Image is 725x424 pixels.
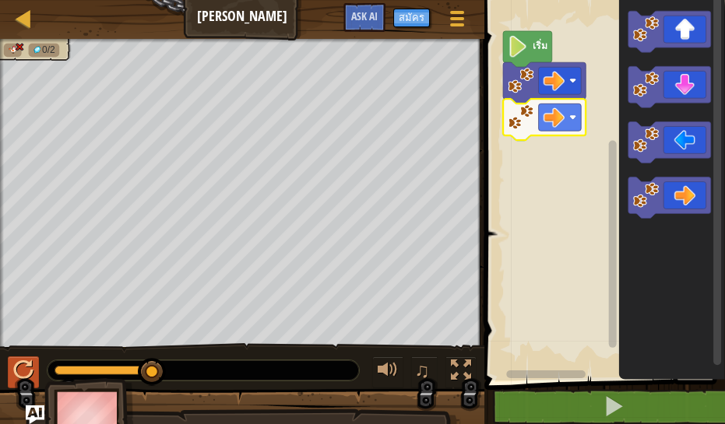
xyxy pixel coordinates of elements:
button: Ask AI [343,3,385,32]
span: ♫ [414,359,430,382]
span: 0/2 [42,45,55,55]
span: Ask AI [351,9,378,23]
button: Ask AI [26,405,44,424]
button: Ctrl + P: Play [8,356,39,388]
li: เก็บอัญมณี [29,44,59,57]
button: ♫ [411,356,438,388]
button: สมัคร [393,9,430,27]
text: เริ่ม [533,38,547,52]
button: ปรับระดับเสียง [372,356,403,388]
li: Your hero must survive. [4,44,22,57]
button: สลับเป็นเต็มจอ [445,356,477,388]
button: แสดงเมนูเกมส์ [438,3,477,40]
